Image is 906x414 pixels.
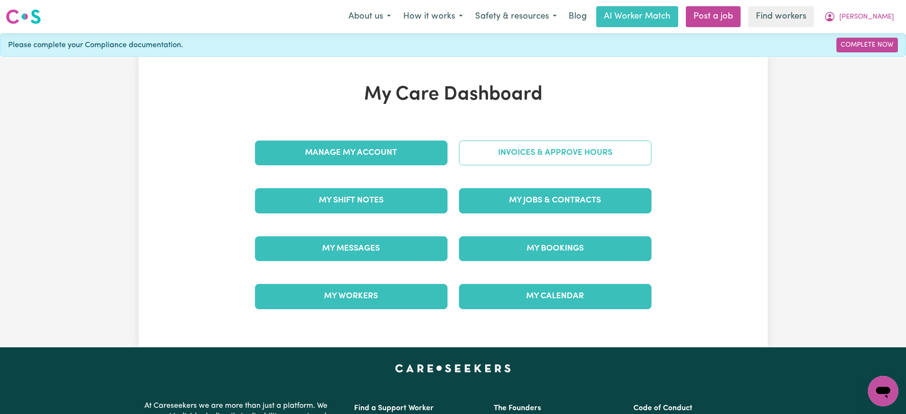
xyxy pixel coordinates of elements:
button: My Account [818,7,900,27]
button: Safety & resources [469,7,563,27]
a: Manage My Account [255,141,448,165]
button: About us [342,7,397,27]
img: Careseekers logo [6,8,41,25]
a: AI Worker Match [596,6,678,27]
a: Post a job [686,6,741,27]
a: Careseekers home page [395,364,511,372]
a: My Jobs & Contracts [459,188,652,213]
a: My Bookings [459,236,652,261]
a: Invoices & Approve Hours [459,141,652,165]
button: How it works [397,7,469,27]
h1: My Care Dashboard [249,83,657,106]
a: Careseekers logo [6,6,41,28]
a: My Messages [255,236,448,261]
a: Code of Conduct [633,404,692,412]
a: Find workers [748,6,814,27]
a: My Shift Notes [255,188,448,213]
a: My Workers [255,284,448,309]
a: Find a Support Worker [354,404,434,412]
span: Please complete your Compliance documentation. [8,40,183,51]
a: Blog [563,6,592,27]
a: Complete Now [836,38,898,52]
span: [PERSON_NAME] [839,12,894,22]
a: The Founders [494,404,541,412]
a: My Calendar [459,284,652,309]
iframe: Button to launch messaging window [868,376,898,406]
